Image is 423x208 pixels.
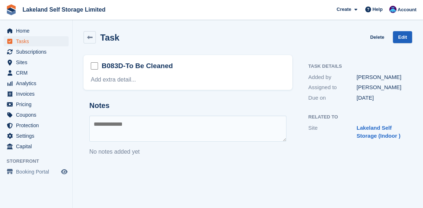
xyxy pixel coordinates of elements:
img: stora-icon-8386f47178a22dfd0bd8f6a31ec36ba5ce8667c1dd55bd0f319d3a0aa187defe.svg [6,4,17,15]
span: Help [373,6,383,13]
span: Capital [16,141,60,151]
a: menu [4,120,69,130]
a: menu [4,47,69,57]
a: menu [4,78,69,88]
a: menu [4,99,69,109]
a: menu [4,68,69,78]
h2: Task Details [308,64,405,69]
div: [DATE] [357,94,405,102]
span: Create [337,6,351,13]
span: Sites [16,57,60,67]
div: Assigned to [308,83,357,92]
a: Lakeland Self Storage Limited [20,4,109,16]
span: Tasks [16,36,60,46]
span: Subscriptions [16,47,60,57]
span: Coupons [16,110,60,120]
a: Edit [393,31,412,43]
a: menu [4,167,69,177]
span: CRM [16,68,60,78]
h2: Related to [308,115,405,120]
div: [PERSON_NAME] [357,83,405,92]
a: menu [4,131,69,141]
span: Invoices [16,89,60,99]
a: Add extra detail... [91,76,136,83]
a: menu [4,110,69,120]
a: Lakeland Self Storage (Indoor ) [357,125,400,139]
span: No notes added yet [89,149,140,155]
span: Storefront [7,158,72,165]
span: Settings [16,131,60,141]
span: Analytics [16,78,60,88]
a: menu [4,89,69,99]
a: menu [4,36,69,46]
h2: Task [100,33,119,42]
a: Delete [370,31,384,43]
img: David Dickson [389,6,396,13]
a: menu [4,26,69,36]
div: Site [308,124,357,140]
div: Added by [308,73,357,82]
a: Preview store [60,167,69,176]
span: Pricing [16,99,60,109]
span: Protection [16,120,60,130]
h2: B083D-To Be Cleaned [102,61,173,71]
div: Due on [308,94,357,102]
span: Home [16,26,60,36]
a: menu [4,141,69,151]
span: Booking Portal [16,167,60,177]
h2: Notes [89,101,286,110]
span: Account [398,6,416,13]
a: menu [4,57,69,67]
div: [PERSON_NAME] [357,73,405,82]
